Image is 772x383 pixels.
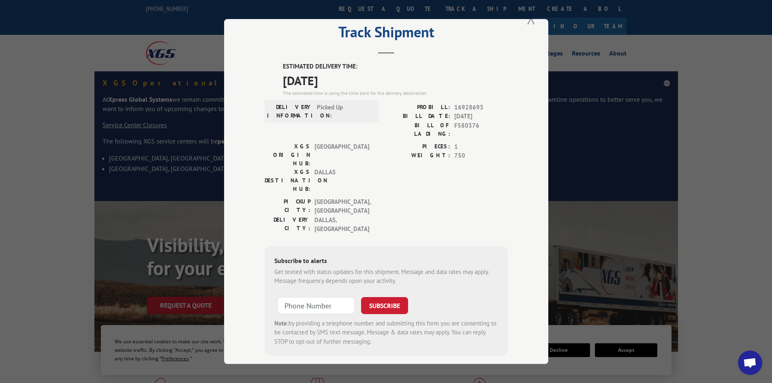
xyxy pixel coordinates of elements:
span: [DATE] [283,71,508,90]
h2: Track Shipment [265,26,508,42]
label: BILL OF LADING: [386,121,450,138]
label: XGS DESTINATION HUB: [265,168,310,193]
a: Open chat [738,351,762,375]
div: by providing a telephone number and submitting this form you are consenting to be contacted by SM... [274,319,498,347]
span: Picked Up [317,103,372,120]
span: 1 [454,142,508,152]
span: F580376 [454,121,508,138]
label: PICKUP CITY: [265,197,310,216]
label: PIECES: [386,142,450,152]
span: DALLAS , [GEOGRAPHIC_DATA] [314,216,369,234]
strong: Note: [274,319,289,327]
label: BILL DATE: [386,112,450,121]
span: 750 [454,151,508,160]
label: DELIVERY CITY: [265,216,310,234]
span: [DATE] [454,112,508,121]
label: WEIGHT: [386,151,450,160]
label: XGS ORIGIN HUB: [265,142,310,168]
span: DALLAS [314,168,369,193]
span: 16928693 [454,103,508,112]
input: Phone Number [278,297,355,314]
div: The estimated time is using the time zone for the delivery destination. [283,90,508,97]
span: [GEOGRAPHIC_DATA] , [GEOGRAPHIC_DATA] [314,197,369,216]
span: [GEOGRAPHIC_DATA] [314,142,369,168]
label: ESTIMATED DELIVERY TIME: [283,62,508,71]
div: Subscribe to alerts [274,256,498,267]
label: PROBILL: [386,103,450,112]
div: Get texted with status updates for this shipment. Message and data rates may apply. Message frequ... [274,267,498,286]
label: DELIVERY INFORMATION: [267,103,313,120]
button: SUBSCRIBE [361,297,408,314]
